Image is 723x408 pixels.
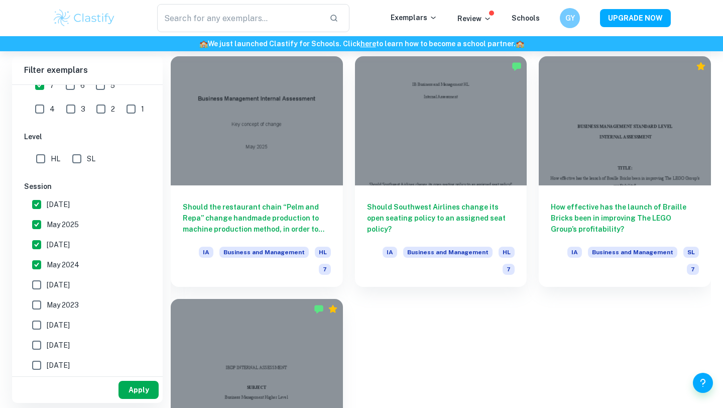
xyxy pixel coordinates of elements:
span: 7 [503,264,515,275]
span: IA [199,247,213,258]
span: [DATE] [47,279,70,290]
div: Premium [328,304,338,314]
span: [DATE] [47,199,70,210]
span: SL [683,247,699,258]
span: May 2023 [47,299,79,311]
span: 1 [141,104,144,115]
a: Should Southwest Airlines change its open seating policy to an assigned seat policy?IABusiness an... [355,56,527,287]
p: Review [457,13,492,24]
a: Schools [512,14,540,22]
h6: Filter exemplars [12,56,163,84]
div: Premium [696,61,706,71]
span: 6 [80,80,85,91]
span: Business and Management [403,247,493,258]
h6: How effective has the launch of Braille Bricks been in improving The LEGO Group’s profitability? [551,201,699,235]
button: UPGRADE NOW [600,9,671,27]
h6: Should the restaurant chain “Pelm and Repa” change handmade production to machine production meth... [183,201,331,235]
span: IA [383,247,397,258]
span: May 2024 [47,259,79,270]
span: SL [87,153,95,164]
span: [DATE] [47,320,70,331]
span: Business and Management [219,247,309,258]
span: Business and Management [588,247,677,258]
a: Should the restaurant chain “Pelm and Repa” change handmade production to machine production meth... [171,56,343,287]
span: [DATE] [47,360,70,371]
span: 5 [110,80,115,91]
span: [DATE] [47,340,70,351]
span: 7 [687,264,699,275]
span: HL [51,153,60,164]
span: 4 [50,104,55,115]
span: HL [315,247,331,258]
h6: We just launched Clastify for Schools. Click to learn how to become a school partner. [2,38,721,49]
img: Marked [314,304,324,314]
a: How effective has the launch of Braille Bricks been in improving The LEGO Group’s profitability?I... [539,56,711,287]
span: 7 [319,264,331,275]
span: 🏫 [516,40,524,48]
span: HL [499,247,515,258]
img: Clastify logo [52,8,116,28]
h6: Level [24,131,151,142]
span: 7 [50,80,54,91]
p: Exemplars [391,12,437,23]
a: here [360,40,376,48]
h6: Should Southwest Airlines change its open seating policy to an assigned seat policy? [367,201,515,235]
h6: GY [564,13,576,24]
span: 2 [111,104,115,115]
button: GY [560,8,580,28]
span: 🏫 [199,40,208,48]
button: Help and Feedback [693,373,713,393]
span: May 2025 [47,219,79,230]
span: IA [567,247,582,258]
button: Apply [118,381,159,399]
input: Search for any exemplars... [157,4,321,32]
img: Marked [512,61,522,71]
h6: Session [24,181,151,192]
span: 3 [81,104,85,115]
span: [DATE] [47,239,70,250]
